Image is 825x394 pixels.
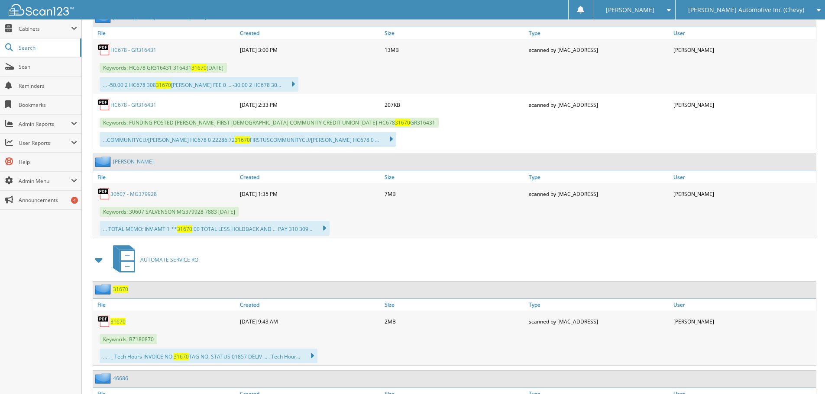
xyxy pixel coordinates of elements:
span: Admin Menu [19,177,71,185]
div: scanned by [MAC_ADDRESS] [527,185,671,202]
img: PDF.png [97,98,110,111]
div: [PERSON_NAME] [671,313,816,330]
a: HC678 - GR316431 [110,101,156,109]
span: Admin Reports [19,120,71,128]
div: [DATE] 3:00 PM [238,41,382,58]
a: Size [382,171,527,183]
a: 31670 [110,318,126,325]
a: Type [527,27,671,39]
span: Help [19,158,77,166]
span: Keywords: HC678 GR316431 316431 [DATE] [100,63,227,73]
span: 31670 [235,136,250,144]
img: folder2.png [95,156,113,167]
a: Size [382,27,527,39]
a: Type [527,171,671,183]
div: ... -50.00 2 HC678 308 [PERSON_NAME] FEE 0 ... -30.00 2 HC678 30... [100,77,298,92]
div: 207KB [382,96,527,113]
img: folder2.png [95,373,113,384]
a: User [671,171,816,183]
div: [DATE] 1:35 PM [238,185,382,202]
span: AUTOMATE SERVICE RO [140,256,198,263]
img: PDF.png [97,43,110,56]
img: PDF.png [97,315,110,328]
a: File [93,299,238,311]
a: File [93,171,238,183]
div: [DATE] 2:33 PM [238,96,382,113]
div: [PERSON_NAME] [671,185,816,202]
div: 4 [71,197,78,204]
a: 46686 [113,375,128,382]
a: AUTOMATE SERVICE RO [108,243,198,277]
div: [DATE] 9:43 AM [238,313,382,330]
span: 31670 [191,64,207,71]
div: ... . _ Tech Hours INVOICE NO. TAG NO. STATUS 01857 DELIV ... . Tech Hour... [100,349,317,363]
a: 30607 - MG379928 [110,190,157,198]
a: [PERSON_NAME] [113,158,154,165]
div: ... TOTAL MEMO: INV AMT 1 ** .00 TOTAL LESS HOLDBACK AND ... PAY 310 309... [100,221,330,236]
a: Created [238,27,382,39]
a: File [93,27,238,39]
span: 31670 [177,225,192,233]
span: Scan [19,63,77,70]
div: scanned by [MAC_ADDRESS] [527,313,671,330]
span: Keywords: BZ180870 [100,334,157,344]
img: scan123-logo-white.svg [9,4,74,16]
span: Search [19,44,76,51]
span: 31670 [395,119,410,126]
div: 13MB [382,41,527,58]
span: 31670 [156,81,171,89]
a: Created [238,171,382,183]
a: User [671,299,816,311]
img: folder2.png [95,284,113,295]
div: scanned by [MAC_ADDRESS] [527,41,671,58]
a: Size [382,299,527,311]
span: 31670 [174,353,189,360]
span: Keywords: 30607 SALVENSON MG379928 7883 [DATE] [100,207,239,217]
div: ...COMMUNITYCU/[PERSON_NAME] HC678 0 22286.72 FIRSTUSCOMMUNITYCU/[PERSON_NAME] HC678 0 ... [100,132,396,147]
a: HC678 - GR316431 [110,46,156,54]
span: Announcements [19,196,77,204]
span: [PERSON_NAME] [606,7,654,13]
div: [PERSON_NAME] [671,41,816,58]
div: [PERSON_NAME] [671,96,816,113]
a: Type [527,299,671,311]
span: Reminders [19,82,77,90]
div: 7MB [382,185,527,202]
a: Created [238,299,382,311]
span: Bookmarks [19,101,77,109]
span: Cabinets [19,25,71,32]
span: User Reports [19,139,71,147]
a: 31670 [113,285,128,293]
a: User [671,27,816,39]
div: scanned by [MAC_ADDRESS] [527,96,671,113]
span: [PERSON_NAME] Automotive Inc (Chevy) [688,7,804,13]
img: PDF.png [97,187,110,200]
div: 2MB [382,313,527,330]
span: Keywords: FUNDING POSTED [PERSON_NAME] FIRST [DEMOGRAPHIC_DATA] COMMUNITY CREDIT UNION [DATE] HC6... [100,118,439,128]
